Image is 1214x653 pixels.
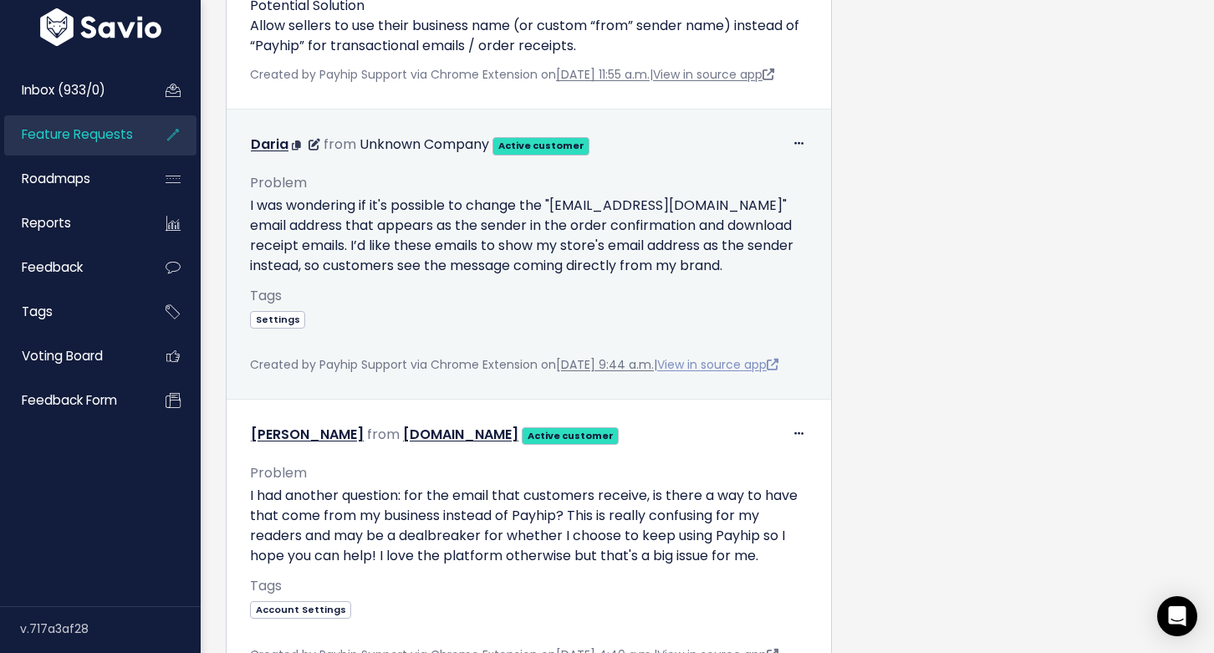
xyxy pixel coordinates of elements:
span: Feedback [22,258,83,276]
a: Inbox (933/0) [4,71,139,110]
a: Account Settings [250,600,351,617]
span: Account Settings [250,601,351,619]
a: Reports [4,204,139,242]
a: Feedback form [4,381,139,420]
div: v.717a3af28 [20,607,201,650]
span: Feature Requests [22,125,133,143]
div: Unknown Company [360,133,489,157]
div: Open Intercom Messenger [1157,596,1197,636]
i: Copy Email to clipboard [292,140,301,150]
strong: Active customer [498,139,584,152]
a: Voting Board [4,337,139,375]
span: Voting Board [22,347,103,365]
a: Daria [251,135,288,154]
a: Roadmaps [4,160,139,198]
a: View in source app [657,356,778,373]
a: [DATE] 9:44 a.m. [556,356,654,373]
a: View in source app [653,66,774,83]
a: Feature Requests [4,115,139,154]
strong: Active customer [528,429,614,442]
img: logo-white.9d6f32f41409.svg [36,8,166,46]
span: Created by Payhip Support via Chrome Extension on | [250,66,774,83]
span: Created by Payhip Support via Chrome Extension on | [250,356,778,373]
span: Tags [22,303,53,320]
span: Problem [250,173,307,192]
span: Roadmaps [22,170,90,187]
p: I had another question: for the email that customers receive, is there a way to have that come fr... [250,486,808,566]
p: I was wondering if it's possible to change the "[EMAIL_ADDRESS][DOMAIN_NAME]" email address that ... [250,196,808,276]
span: Settings [250,311,305,329]
a: Settings [250,310,305,327]
span: Reports [22,214,71,232]
span: Problem [250,463,307,482]
a: [PERSON_NAME] [251,425,364,444]
span: Tags [250,576,282,595]
a: Feedback [4,248,139,287]
span: from [324,135,356,154]
span: from [367,425,400,444]
a: [DOMAIN_NAME] [403,425,518,444]
a: Tags [4,293,139,331]
span: Inbox (933/0) [22,81,105,99]
span: Tags [250,286,282,305]
a: [DATE] 11:55 a.m. [556,66,650,83]
span: Feedback form [22,391,117,409]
